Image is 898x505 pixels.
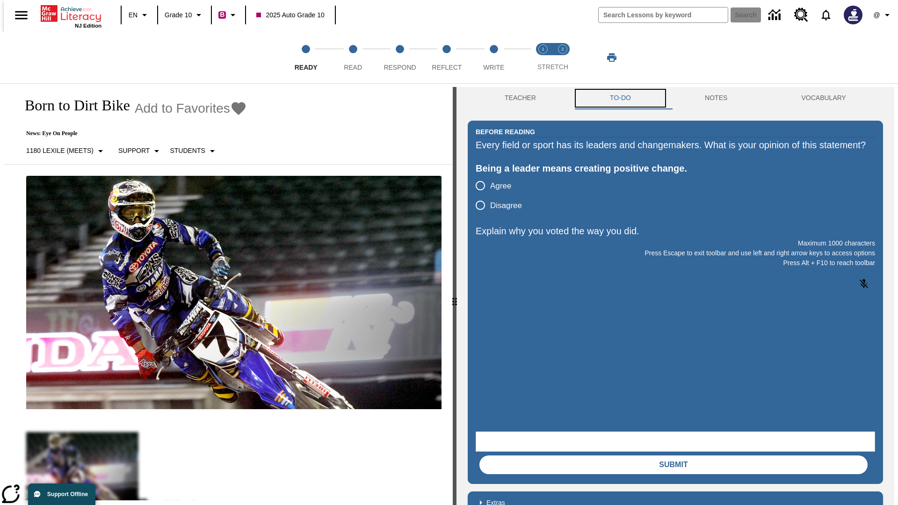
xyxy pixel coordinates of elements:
button: Profile/Settings [868,7,898,23]
a: Data Center [763,2,789,28]
span: Add to Favorites [135,101,230,116]
button: Support Offline [28,483,95,505]
button: Select Lexile, 1180 Lexile (Meets) [22,143,110,159]
p: Support [118,146,150,156]
p: Press Escape to exit toolbar and use left and right arrow keys to access options [476,248,875,258]
span: STRETCH [537,63,568,71]
span: @ [873,10,880,20]
button: TO-DO [573,87,668,109]
div: Home [41,3,101,29]
button: Print [597,49,627,66]
button: Stretch Read step 1 of 2 [529,32,557,83]
button: Submit [479,455,868,474]
span: Write [483,64,504,71]
button: Teacher [468,87,573,109]
a: Notifications [814,3,838,27]
h2: Before Reading [476,127,535,137]
button: Stretch Respond step 2 of 2 [549,32,576,83]
div: Every field or sport has its leaders and changemakers. What is your opinion of this statement? [476,137,875,152]
text: 2 [561,47,564,51]
button: Scaffolds, Support [115,143,166,159]
span: 2025 Auto Grade 10 [256,10,324,20]
button: Reflect step 4 of 5 [420,32,474,83]
text: 1 [542,47,544,51]
span: Disagree [490,200,522,212]
span: EN [129,10,138,20]
button: Boost Class color is violet red. Change class color [215,7,242,23]
div: Instructional Panel Tabs [468,87,883,109]
span: Reflect [432,64,462,71]
button: Language: EN, Select a language [124,7,154,23]
span: Agree [490,180,511,192]
button: Read step 2 of 5 [326,32,380,83]
span: Support Offline [47,491,88,498]
p: Press Alt + F10 to reach toolbar [476,258,875,268]
button: Respond step 3 of 5 [373,32,427,83]
span: Respond [384,64,416,71]
button: Select Student [166,143,221,159]
img: Motocross racer James Stewart flies through the air on his dirt bike. [26,176,442,410]
img: Avatar [844,6,862,24]
p: Students [170,146,205,156]
div: reading [4,87,453,500]
div: poll [476,176,529,215]
button: Open side menu [7,1,35,29]
button: VOCABULARY [764,87,883,109]
span: NJ Edition [75,23,101,29]
span: Grade 10 [165,10,192,20]
button: Write step 5 of 5 [467,32,521,83]
p: Explain why you voted the way you did. [476,224,875,238]
p: News: Eye On People [15,130,247,137]
p: 1180 Lexile (Meets) [26,146,94,156]
p: Maximum 1000 characters [476,238,875,248]
button: Click to activate and allow voice recognition [853,273,875,295]
span: Read [344,64,362,71]
a: Resource Center, Will open in new tab [789,2,814,28]
button: Grade: Grade 10, Select a grade [161,7,208,23]
input: search field [599,7,728,22]
h1: Born to Dirt Bike [15,97,130,114]
div: Press Enter or Spacebar and then press right and left arrow keys to move the slider [453,87,456,505]
span: Ready [295,64,318,71]
span: B [220,9,224,21]
button: Select a new avatar [838,3,868,27]
button: NOTES [668,87,764,109]
body: Explain why you voted the way you did. Maximum 1000 characters Press Alt + F10 to reach toolbar P... [4,7,137,16]
button: Add to Favorites - Born to Dirt Bike [135,100,247,116]
div: activity [456,87,894,505]
div: Being a leader means creating positive change. [476,161,875,176]
button: Ready step 1 of 5 [279,32,333,83]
